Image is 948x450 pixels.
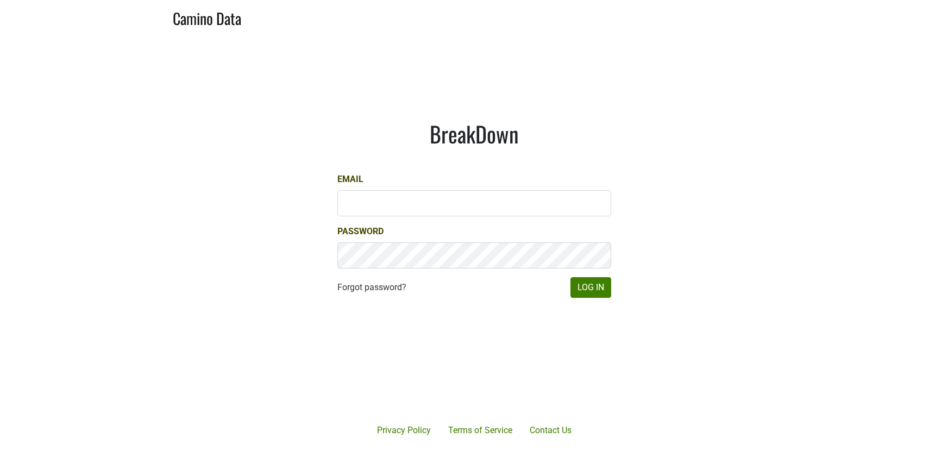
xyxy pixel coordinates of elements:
[570,277,611,298] button: Log In
[173,4,241,30] a: Camino Data
[337,281,406,294] a: Forgot password?
[368,420,440,441] a: Privacy Policy
[337,225,384,238] label: Password
[440,420,521,441] a: Terms of Service
[337,121,611,147] h1: BreakDown
[521,420,580,441] a: Contact Us
[337,173,363,186] label: Email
